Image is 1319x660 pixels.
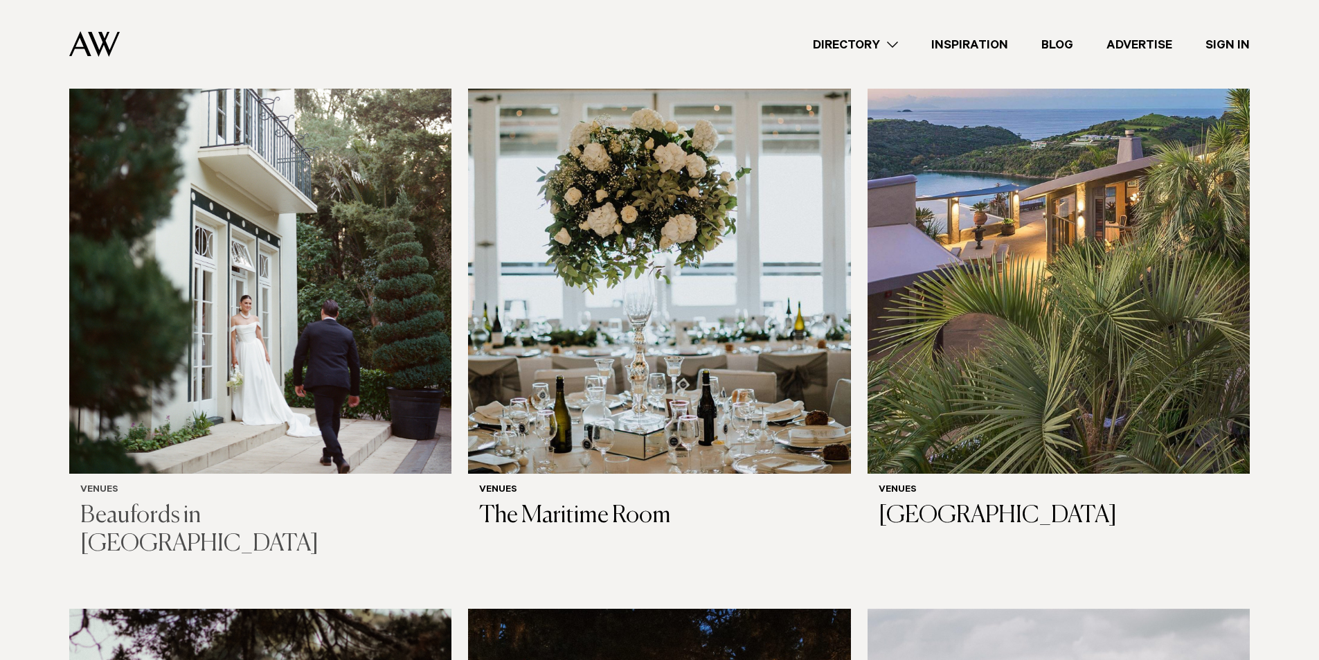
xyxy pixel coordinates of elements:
[479,485,839,497] h6: Venues
[1025,35,1090,54] a: Blog
[69,31,120,57] img: Auckland Weddings Logo
[479,502,839,530] h3: The Maritime Room
[879,485,1239,497] h6: Venues
[879,502,1239,530] h3: [GEOGRAPHIC_DATA]
[1189,35,1266,54] a: Sign In
[915,35,1025,54] a: Inspiration
[80,485,440,497] h6: Venues
[1090,35,1189,54] a: Advertise
[796,35,915,54] a: Directory
[80,502,440,559] h3: Beaufords in [GEOGRAPHIC_DATA]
